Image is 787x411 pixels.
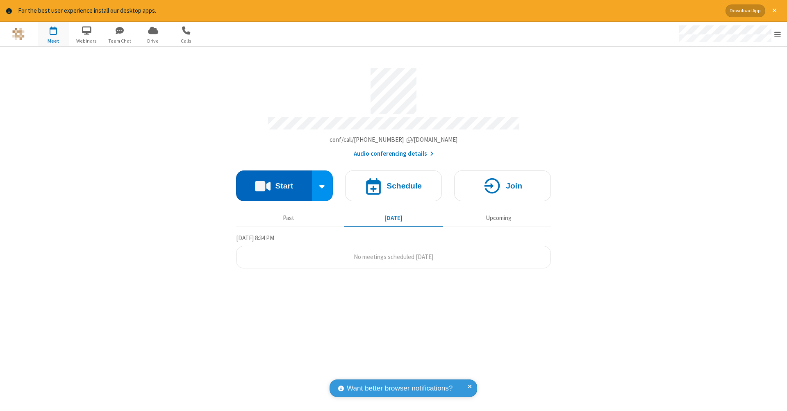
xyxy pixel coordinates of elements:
h4: Schedule [387,182,422,190]
button: Past [239,211,338,226]
img: QA Selenium DO NOT DELETE OR CHANGE [12,28,25,40]
button: Logo [3,22,34,46]
span: Webinars [71,37,102,45]
button: Close alert [768,5,781,17]
button: Upcoming [449,211,548,226]
button: Audio conferencing details [354,149,434,159]
span: [DATE] 8:34 PM [236,234,274,242]
span: Copy my meeting room link [330,136,458,143]
span: Team Chat [105,37,135,45]
div: For the best user experience install our desktop apps. [18,6,719,16]
section: Account details [236,62,551,158]
span: Want better browser notifications? [347,383,453,394]
button: Join [454,170,551,201]
button: Copy my meeting room linkCopy my meeting room link [330,135,458,145]
h4: Start [275,182,293,190]
span: Drive [138,37,168,45]
span: Calls [171,37,202,45]
h4: Join [506,182,522,190]
button: Download App [726,5,765,17]
button: Start [236,170,312,201]
span: Meet [38,37,69,45]
section: Today's Meetings [236,233,551,268]
button: [DATE] [344,211,443,226]
button: Schedule [345,170,442,201]
div: Open menu [671,22,787,46]
span: No meetings scheduled [DATE] [354,253,433,261]
div: Start conference options [312,170,333,201]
